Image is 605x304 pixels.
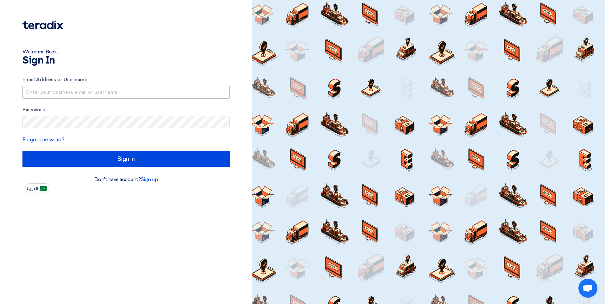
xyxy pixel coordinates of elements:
[22,86,230,99] input: Enter your business email or username
[22,151,230,167] input: Sign in
[27,186,38,191] span: العربية
[22,21,63,29] img: Teradix logo
[578,279,597,298] div: Open chat
[40,186,47,191] img: ar-AR.png
[22,106,230,113] label: Password
[22,76,230,83] label: Email Address or Username
[22,48,230,56] div: Welcome Back ...
[22,176,230,183] div: Don't have account?
[22,56,230,66] h1: Sign In
[22,137,64,143] a: Forgot password?
[25,183,50,193] button: العربية
[141,176,158,182] a: Sign up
